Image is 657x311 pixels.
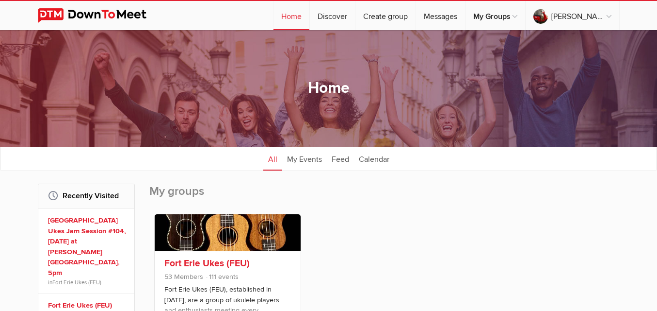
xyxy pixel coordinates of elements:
h1: Home [308,78,350,99]
h2: Recently Visited [48,184,125,207]
img: DownToMeet [38,8,161,23]
span: in [48,278,128,286]
a: All [263,146,282,171]
span: 111 events [205,273,239,281]
h2: My groups [149,184,620,209]
a: Fort Erie Ukes (FEU) [52,279,101,286]
a: Create group [355,1,416,30]
a: Home [273,1,309,30]
a: Fort Erie Ukes (FEU) [164,258,250,269]
a: [PERSON_NAME] [526,1,619,30]
a: Feed [327,146,354,171]
a: My Events [282,146,327,171]
a: Discover [310,1,355,30]
a: [GEOGRAPHIC_DATA] Ukes Jam Session #104, [DATE] at [PERSON_NAME][GEOGRAPHIC_DATA], 5pm [48,215,128,278]
a: Messages [416,1,465,30]
a: My Groups [465,1,525,30]
span: 53 Members [164,273,203,281]
a: Fort Erie Ukes (FEU) [48,300,128,311]
a: Calendar [354,146,394,171]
